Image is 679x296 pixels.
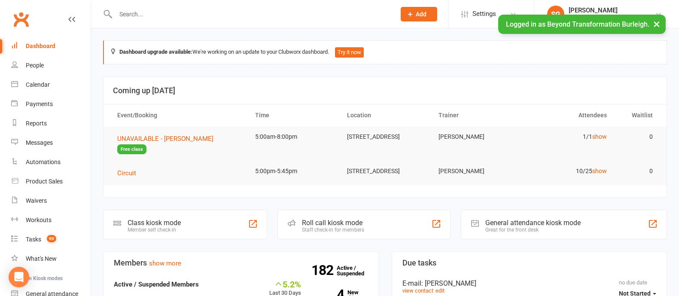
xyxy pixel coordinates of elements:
a: What's New [11,249,91,269]
div: Calendar [26,81,50,88]
button: Add [401,7,437,21]
th: Time [247,104,339,126]
a: Product Sales [11,172,91,191]
a: show [592,133,607,140]
strong: 182 [311,264,337,277]
button: Try it now [335,47,364,58]
a: Workouts [11,211,91,230]
td: 5:00pm-5:45pm [247,161,339,181]
div: Beyond Transformation Burleigh [569,14,655,22]
div: Messages [26,139,53,146]
a: edit [435,287,445,294]
div: 5.2% [269,279,301,289]
button: × [649,15,664,33]
span: 99 [47,235,56,242]
a: Waivers [11,191,91,211]
div: [PERSON_NAME] [569,6,655,14]
div: Waivers [26,197,47,204]
div: What's New [26,255,57,262]
div: Dashboard [26,43,55,49]
td: 0 [615,161,661,181]
div: Payments [26,101,53,107]
td: [PERSON_NAME] [431,127,523,147]
span: Add [416,11,426,18]
td: 1/1 [523,127,615,147]
span: : [PERSON_NAME] [421,279,476,287]
a: Tasks 99 [11,230,91,249]
a: Reports [11,114,91,133]
a: show more [149,259,181,267]
span: Free class [117,144,146,154]
div: Workouts [26,217,52,223]
td: 0 [615,127,661,147]
input: Search... [113,8,390,20]
a: Clubworx [10,9,32,30]
a: show [592,168,607,174]
a: view contact [402,287,433,294]
a: Calendar [11,75,91,95]
th: Location [339,104,431,126]
td: [PERSON_NAME] [431,161,523,181]
a: Automations [11,153,91,172]
th: Attendees [523,104,615,126]
h3: Coming up [DATE] [113,86,657,95]
span: Settings [472,4,496,24]
div: Great for the front desk [485,227,581,233]
div: E-mail [402,279,657,287]
td: 10/25 [523,161,615,181]
td: [STREET_ADDRESS] [339,161,431,181]
th: Waitlist [615,104,661,126]
div: Class kiosk mode [128,219,181,227]
div: Product Sales [26,178,63,185]
strong: Active / Suspended Members [114,281,199,288]
a: Payments [11,95,91,114]
td: 5:00am-8:00pm [247,127,339,147]
a: 182Active / Suspended [337,259,375,283]
div: People [26,62,44,69]
div: Tasks [26,236,41,243]
a: Dashboard [11,37,91,56]
a: Messages [11,133,91,153]
a: People [11,56,91,75]
span: UNAVAILABLE - [PERSON_NAME] [117,135,213,143]
th: Event/Booking [110,104,247,126]
div: General attendance kiosk mode [485,219,581,227]
h3: Due tasks [402,259,657,267]
div: We're working on an update to your Clubworx dashboard. [103,40,667,64]
td: [STREET_ADDRESS] [339,127,431,147]
div: Reports [26,120,47,127]
span: Circuit [117,169,136,177]
button: UNAVAILABLE - [PERSON_NAME]Free class [117,134,240,155]
h3: Members [114,259,368,267]
div: SG [547,6,564,23]
div: Roll call kiosk mode [302,219,364,227]
div: Staff check-in for members [302,227,364,233]
span: Logged in as Beyond Transformation Burleigh. [506,20,649,28]
strong: Dashboard upgrade available: [119,49,192,55]
div: Open Intercom Messenger [9,267,29,287]
button: Circuit [117,168,142,178]
th: Trainer [431,104,523,126]
div: Automations [26,159,61,165]
div: Member self check-in [128,227,181,233]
